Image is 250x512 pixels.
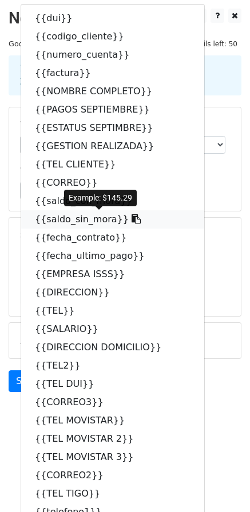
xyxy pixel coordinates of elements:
h2: New Campaign [9,9,241,28]
a: {{numero_cuenta}} [21,46,204,64]
a: {{CORREO}} [21,174,204,192]
a: {{DIRECCION}} [21,283,204,302]
a: {{EMPRESA ISSS}} [21,265,204,283]
a: {{ESTATUS SEPTIMBRE}} [21,119,204,137]
small: Google Sheet: [9,39,93,48]
div: Example: $145.29 [64,190,137,206]
a: {{PAGOS SEPTIEMBRE}} [21,101,204,119]
a: {{saldo_con_mora}} [21,192,204,210]
a: {{dui}} [21,9,204,27]
a: {{TEL}} [21,302,204,320]
a: {{TEL MOVISTAR 2}} [21,430,204,448]
a: {{TEL DUI}} [21,375,204,393]
div: 1. Write your email in Gmail 2. Click [11,62,239,89]
a: {{GESTION REALIZADA}} [21,137,204,155]
a: {{NOMBRE COMPLETO}} [21,82,204,101]
a: {{CORREO2}} [21,466,204,485]
a: {{TEL MOVISTAR}} [21,411,204,430]
a: {{saldo_sin_mora}} [21,210,204,229]
a: {{TEL2}} [21,357,204,375]
a: {{TEL MOVISTAR 3}} [21,448,204,466]
a: Send [9,370,46,392]
a: {{CORREO3}} [21,393,204,411]
iframe: Chat Widget [193,457,250,512]
a: {{fecha_ultimo_pago}} [21,247,204,265]
a: {{codigo_cliente}} [21,27,204,46]
a: {{SALARIO}} [21,320,204,338]
a: {{DIRECCION DOMICILIO}} [21,338,204,357]
a: {{TEL TIGO}} [21,485,204,503]
div: Widget de chat [193,457,250,512]
a: {{factura}} [21,64,204,82]
a: {{fecha_contrato}} [21,229,204,247]
a: {{TEL CLIENTE}} [21,155,204,174]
